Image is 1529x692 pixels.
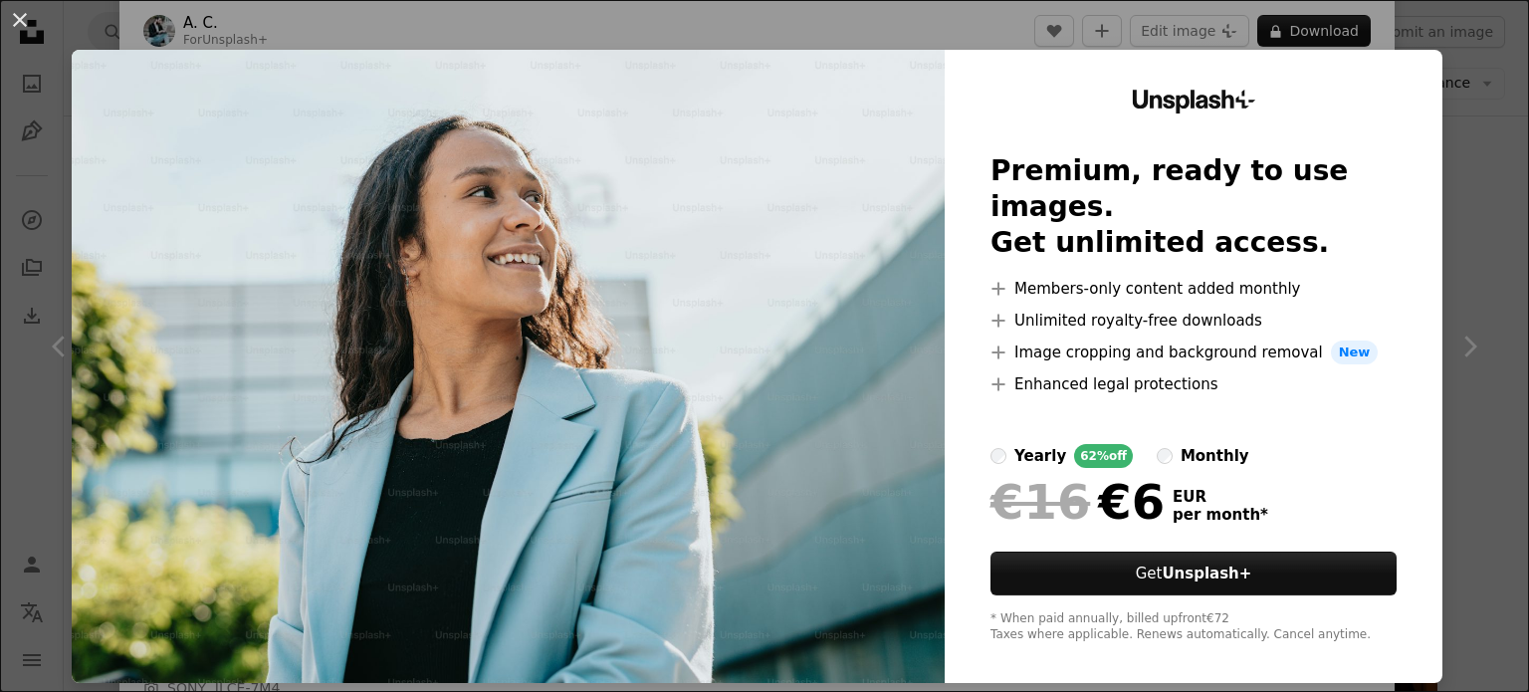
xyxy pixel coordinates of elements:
[990,476,1090,528] span: €16
[1014,444,1066,468] div: yearly
[1181,444,1249,468] div: monthly
[1162,565,1251,582] strong: Unsplash+
[990,448,1006,464] input: yearly62%off
[990,153,1397,261] h2: Premium, ready to use images. Get unlimited access.
[1157,448,1173,464] input: monthly
[990,341,1397,364] li: Image cropping and background removal
[990,611,1397,643] div: * When paid annually, billed upfront €72 Taxes where applicable. Renews automatically. Cancel any...
[990,552,1397,595] button: GetUnsplash+
[1331,341,1379,364] span: New
[990,309,1397,333] li: Unlimited royalty-free downloads
[1173,506,1268,524] span: per month *
[990,476,1165,528] div: €6
[1074,444,1133,468] div: 62% off
[990,277,1397,301] li: Members-only content added monthly
[990,372,1397,396] li: Enhanced legal protections
[1173,488,1268,506] span: EUR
